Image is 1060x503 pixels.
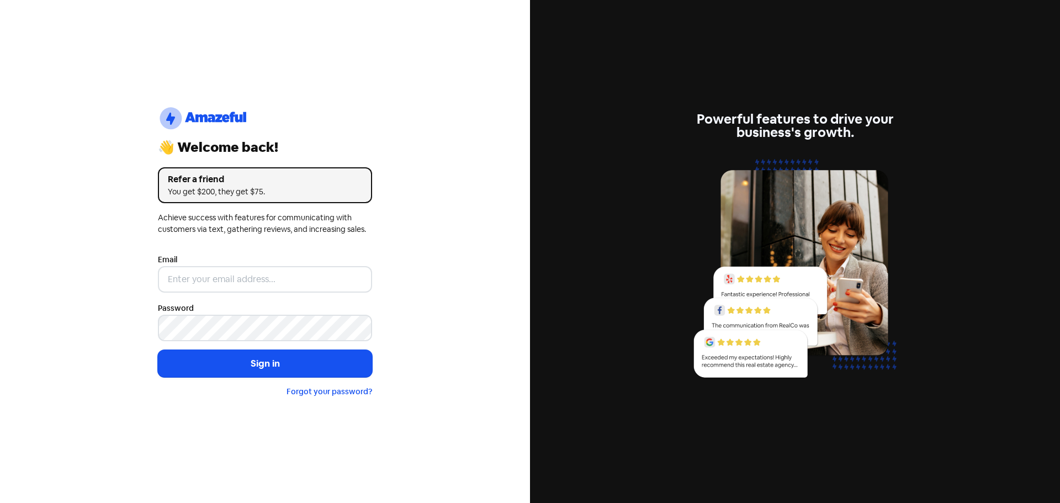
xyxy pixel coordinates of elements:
[158,350,372,378] button: Sign in
[168,186,362,198] div: You get $200, they get $75.
[688,113,902,139] div: Powerful features to drive your business's growth.
[158,212,372,235] div: Achieve success with features for communicating with customers via text, gathering reviews, and i...
[168,173,362,186] div: Refer a friend
[688,152,902,390] img: reviews
[287,386,372,396] a: Forgot your password?
[158,141,372,154] div: 👋 Welcome back!
[158,303,194,314] label: Password
[158,266,372,293] input: Enter your email address...
[158,254,177,266] label: Email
